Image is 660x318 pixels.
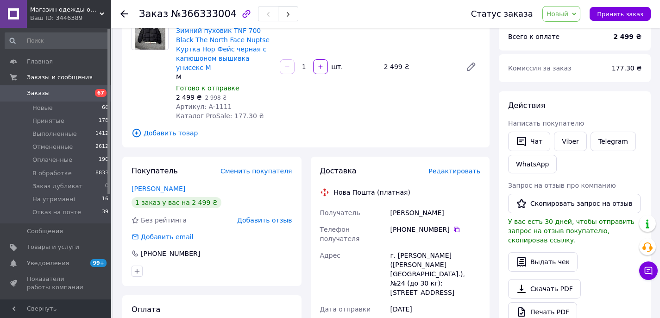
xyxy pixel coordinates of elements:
span: Заказ дубликат [32,182,82,191]
div: шт. [329,62,344,71]
span: Написать покупателю [508,120,584,127]
span: Добавить отзыв [237,216,292,224]
span: Комиссия за заказ [508,64,572,72]
span: Запрос на отзыв про компанию [508,182,616,189]
div: Добавить email [131,232,195,242]
span: Доставка [320,166,357,175]
a: WhatsApp [508,155,557,173]
button: Скопировать запрос на отзыв [508,194,641,213]
span: Получатель [320,209,360,216]
span: Оплаченные [32,156,72,164]
div: Статус заказа [471,9,533,19]
div: [PHONE_NUMBER] [390,225,480,234]
span: 190 [99,156,108,164]
span: Добавить товар [132,128,480,138]
span: Всего к оплате [508,33,559,40]
div: 1 заказ у вас на 2 499 ₴ [132,197,221,208]
span: 1412 [95,130,108,138]
span: Действия [508,101,545,110]
button: Чат [508,132,550,151]
span: Редактировать [428,167,480,175]
span: В обработке [32,169,72,178]
button: Принять заказ [590,7,651,21]
a: Редактировать [462,57,480,76]
span: №366333004 [171,8,237,19]
span: На утриманні [32,195,75,204]
span: 2612 [95,143,108,151]
span: 8833 [95,169,108,178]
span: Адрес [320,252,340,259]
img: Зимний пуховик TNF 700 Black The North Face Nuptse Куртка Нор Фейс черная с капюшоном вышивка уни... [135,13,165,50]
span: 177.30 ₴ [612,64,641,72]
span: 67 [95,89,107,97]
span: У вас есть 30 дней, чтобы отправить запрос на отзыв покупателю, скопировав ссылку. [508,218,635,244]
button: Чат с покупателем [639,261,658,280]
span: Без рейтинга [141,216,187,224]
div: [PHONE_NUMBER] [140,249,201,258]
span: Принятые [32,117,64,125]
div: [DATE] [388,301,482,318]
span: Принять заказ [597,11,643,18]
span: Новый [547,10,569,18]
span: 66 [102,104,108,112]
a: Скачать PDF [508,279,581,299]
div: Нова Пошта (платная) [332,188,413,197]
a: Telegram [591,132,636,151]
span: Покупатель [132,166,178,175]
span: Магазин одежды обуви и топовых товаров [30,6,100,14]
span: Заказы и сообщения [27,73,93,82]
a: [PERSON_NAME] [132,185,185,192]
a: Viber [554,132,586,151]
div: Добавить email [140,232,195,242]
span: Каталог ProSale: 177.30 ₴ [176,112,264,120]
span: Артикул: A-1111 [176,103,232,110]
span: Телефон получателя [320,226,360,242]
span: Заказы [27,89,50,97]
span: 2 998 ₴ [205,95,226,101]
span: Показатели работы компании [27,275,86,292]
div: [PERSON_NAME] [388,204,482,221]
button: Выдать чек [508,252,578,272]
span: Отмененные [32,143,73,151]
span: Готово к отправке [176,84,239,92]
span: Сменить покупателя [220,167,292,175]
span: Дата отправки [320,305,371,313]
span: 178 [99,117,108,125]
span: Сообщения [27,227,63,235]
div: 2 499 ₴ [380,60,458,73]
div: M [176,72,272,82]
span: 99+ [90,259,107,267]
b: 2 499 ₴ [613,33,641,40]
a: Зимний пуховик TNF 700 Black The North Face Nuptse Куртка Нор Фейс черная с капюшоном вышивка уни... [176,27,270,71]
span: Товары и услуги [27,243,79,251]
span: Оплата [132,305,160,314]
span: Новые [32,104,53,112]
span: Заказ [139,8,168,19]
div: Вернуться назад [120,9,128,19]
span: 0 [105,182,108,191]
div: Ваш ID: 3446389 [30,14,111,22]
span: 39 [102,208,108,216]
span: Выполненные [32,130,77,138]
input: Поиск [5,32,109,49]
span: Отказ на почте [32,208,81,216]
span: 16 [102,195,108,204]
div: г. [PERSON_NAME] ([PERSON_NAME][GEOGRAPHIC_DATA].), №24 (до 30 кг): [STREET_ADDRESS] [388,247,482,301]
span: Уведомления [27,259,69,267]
span: 2 499 ₴ [176,94,201,101]
span: Главная [27,57,53,66]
